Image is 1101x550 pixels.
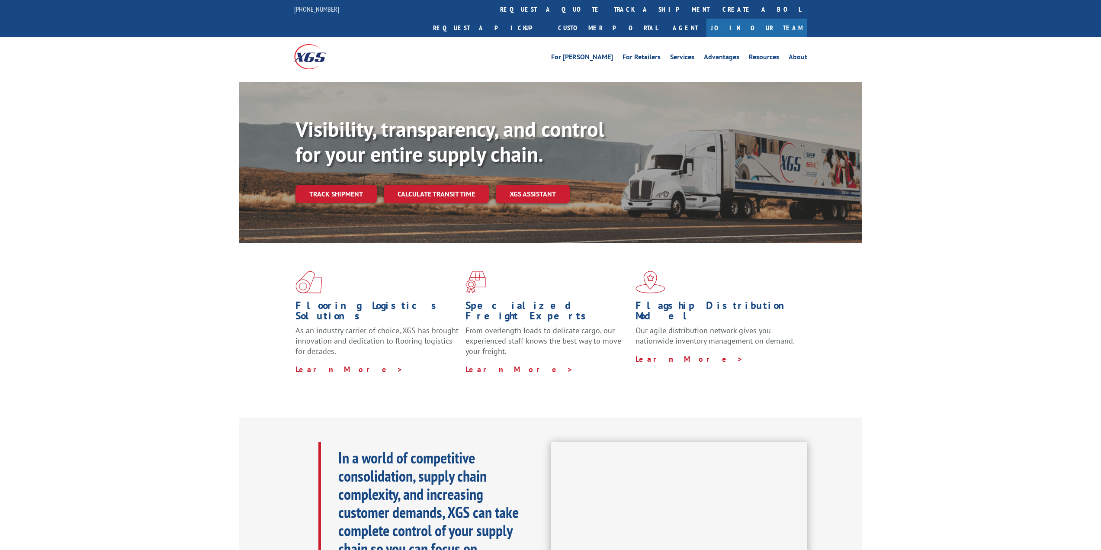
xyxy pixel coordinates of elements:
[465,271,486,293] img: xgs-icon-focused-on-flooring-red
[789,54,807,63] a: About
[636,325,795,346] span: Our agile distribution network gives you nationwide inventory management on demand.
[294,5,339,13] a: [PHONE_NUMBER]
[552,19,664,37] a: Customer Portal
[704,54,739,63] a: Advantages
[670,54,694,63] a: Services
[295,185,377,203] a: Track shipment
[496,185,570,203] a: XGS ASSISTANT
[551,54,613,63] a: For [PERSON_NAME]
[636,271,665,293] img: xgs-icon-flagship-distribution-model-red
[295,364,403,374] a: Learn More >
[465,364,573,374] a: Learn More >
[664,19,706,37] a: Agent
[623,54,661,63] a: For Retailers
[749,54,779,63] a: Resources
[384,185,489,203] a: Calculate transit time
[706,19,807,37] a: Join Our Team
[295,116,604,167] b: Visibility, transparency, and control for your entire supply chain.
[295,300,459,325] h1: Flooring Logistics Solutions
[295,271,322,293] img: xgs-icon-total-supply-chain-intelligence-red
[427,19,552,37] a: Request a pickup
[465,325,629,364] p: From overlength loads to delicate cargo, our experienced staff knows the best way to move your fr...
[636,354,743,364] a: Learn More >
[465,300,629,325] h1: Specialized Freight Experts
[636,300,799,325] h1: Flagship Distribution Model
[295,325,459,356] span: As an industry carrier of choice, XGS has brought innovation and dedication to flooring logistics...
